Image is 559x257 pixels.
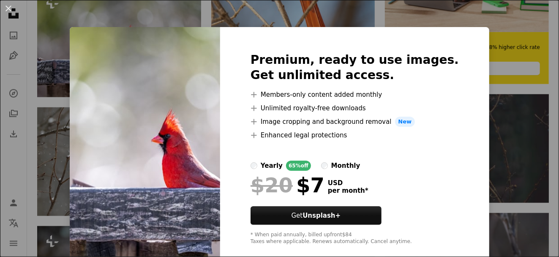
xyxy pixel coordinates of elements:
li: Members-only content added monthly [251,90,459,100]
input: monthly [321,162,328,169]
span: per month * [328,187,368,194]
span: $20 [251,174,293,196]
h2: Premium, ready to use images. Get unlimited access. [251,52,459,83]
button: GetUnsplash+ [251,206,382,225]
li: Unlimited royalty-free downloads [251,103,459,113]
div: monthly [331,161,360,171]
div: 65% off [286,161,311,171]
div: yearly [261,161,283,171]
li: Enhanced legal protections [251,130,459,140]
span: USD [328,179,368,187]
strong: Unsplash+ [303,212,341,219]
li: Image cropping and background removal [251,117,459,127]
span: New [395,117,415,127]
div: $7 [251,174,324,196]
input: yearly65%off [251,162,257,169]
div: * When paid annually, billed upfront $84 Taxes where applicable. Renews automatically. Cancel any... [251,232,459,245]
